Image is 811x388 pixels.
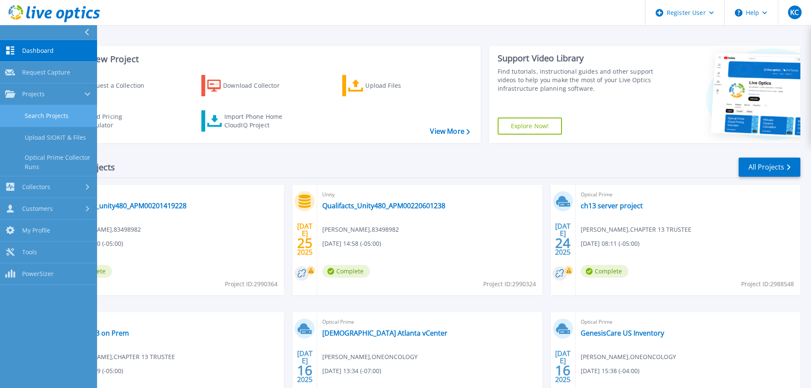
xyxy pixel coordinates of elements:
span: Complete [322,265,370,278]
a: [DEMOGRAPHIC_DATA] Atlanta vCenter [322,329,447,337]
span: [PERSON_NAME] , 83498982 [322,225,399,234]
span: 25 [297,239,312,247]
span: Project ID: 2990364 [225,279,278,289]
span: Projects [22,90,45,98]
span: [PERSON_NAME] , CHAPTER 13 TRUSTEE [581,225,691,234]
div: Import Phone Home CloudIQ Project [224,112,291,129]
span: PowerSizer [22,270,54,278]
div: Request a Collection [85,77,153,94]
span: [PERSON_NAME] , ONEONCOLOGY [581,352,676,362]
div: Upload Files [365,77,433,94]
span: Optical Prime [581,317,795,327]
a: All Projects [739,158,800,177]
span: Request Capture [22,69,70,76]
a: Cloud Pricing Calculator [60,110,155,132]
span: Dashboard [22,47,54,55]
span: Unity [64,190,279,199]
span: Tools [22,248,37,256]
span: Complete [581,265,628,278]
div: [DATE] 2025 [555,224,571,255]
span: [DATE] 13:34 (-07:00) [322,366,381,376]
a: Upload Files [342,75,437,96]
span: KC [790,9,799,16]
span: Optical Prime [581,190,795,199]
span: 16 [297,367,312,374]
span: 16 [555,367,570,374]
div: Download Collector [223,77,291,94]
div: [DATE] 2025 [555,351,571,382]
span: 24 [555,239,570,247]
span: [PERSON_NAME] , ONEONCOLOGY [322,352,418,362]
a: Qualifacts_Unity480_APM00220601238 [322,201,445,210]
span: My Profile [22,227,50,234]
h3: Start a New Project [60,55,470,64]
div: [DATE] 2025 [297,351,313,382]
a: ch13 server project [581,201,643,210]
span: Project ID: 2990324 [483,279,536,289]
span: [DATE] 15:38 (-04:00) [581,366,639,376]
span: [PERSON_NAME] , CHAPTER 13 TRUSTEE [64,352,175,362]
div: [DATE] 2025 [297,224,313,255]
span: [PERSON_NAME] , 83498982 [64,225,141,234]
a: Download Collector [201,75,296,96]
div: Find tutorials, instructional guides and other support videos to help you make the most of your L... [498,67,656,93]
span: [DATE] 14:58 (-05:00) [322,239,381,248]
span: Optical Prime [322,317,537,327]
a: GenesisCare US Inventory [581,329,664,337]
span: [DATE] 08:11 (-05:00) [581,239,639,248]
span: Unity [322,190,537,199]
span: Customers [22,205,53,213]
a: Request a Collection [60,75,155,96]
span: Project ID: 2988548 [741,279,794,289]
div: Support Video Library [498,53,656,64]
div: Cloud Pricing Calculator [83,112,152,129]
a: Explore Now! [498,118,562,135]
a: View More [430,127,470,135]
a: Qualifacts_unity480_APM00201419228 [64,201,186,210]
span: Collectors [22,183,50,191]
span: Optical Prime [64,317,279,327]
